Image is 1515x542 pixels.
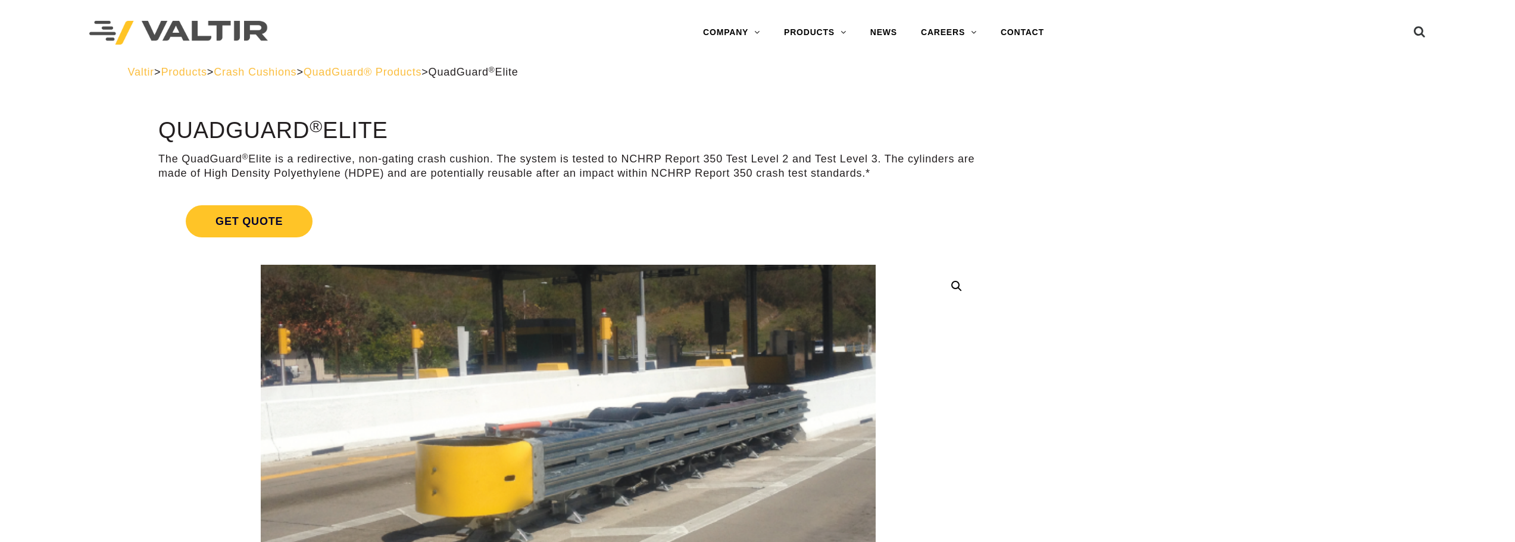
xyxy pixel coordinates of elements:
[158,118,978,143] h1: QuadGuard Elite
[214,66,296,78] a: Crash Cushions
[310,117,323,136] sup: ®
[89,21,268,45] img: Valtir
[429,66,518,78] span: QuadGuard Elite
[242,152,249,161] sup: ®
[128,65,1388,79] div: > > > >
[772,21,858,45] a: PRODUCTS
[858,21,909,45] a: NEWS
[186,205,313,237] span: Get Quote
[489,65,495,74] sup: ®
[161,66,207,78] a: Products
[691,21,772,45] a: COMPANY
[128,66,154,78] a: Valtir
[158,191,978,252] a: Get Quote
[909,21,989,45] a: CAREERS
[158,152,978,180] p: The QuadGuard Elite is a redirective, non-gating crash cushion. The system is tested to NCHRP Rep...
[304,66,422,78] a: QuadGuard® Products
[989,21,1056,45] a: CONTACT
